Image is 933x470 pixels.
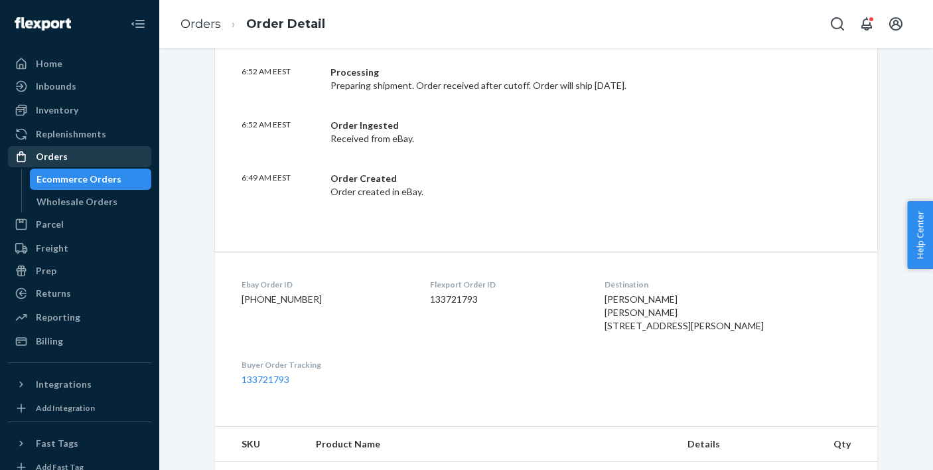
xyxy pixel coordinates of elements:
[242,172,320,198] p: 6:49 AM EEST
[180,17,221,31] a: Orders
[125,11,151,37] button: Close Navigation
[36,264,56,277] div: Prep
[30,169,152,190] a: Ecommerce Orders
[8,238,151,259] a: Freight
[30,191,152,212] a: Wholesale Orders
[8,374,151,395] button: Integrations
[430,293,583,306] dd: 133721793
[8,53,151,74] a: Home
[36,150,68,163] div: Orders
[883,11,909,37] button: Open account menu
[8,433,151,454] button: Fast Tags
[853,11,880,37] button: Open notifications
[36,402,95,414] div: Add Integration
[305,427,677,462] th: Product Name
[36,195,117,208] div: Wholesale Orders
[8,214,151,235] a: Parcel
[36,242,68,255] div: Freight
[8,307,151,328] a: Reporting
[330,119,723,145] div: Received from eBay.
[8,283,151,304] a: Returns
[246,17,325,31] a: Order Detail
[8,331,151,352] a: Billing
[907,201,933,269] button: Help Center
[330,119,723,132] div: Order Ingested
[330,172,723,198] div: Order created in eBay.
[242,66,320,92] p: 6:52 AM EEST
[823,427,877,462] th: Qty
[605,293,764,331] span: [PERSON_NAME] [PERSON_NAME] [STREET_ADDRESS][PERSON_NAME]
[8,146,151,167] a: Orders
[242,293,409,306] dd: [PHONE_NUMBER]
[36,57,62,70] div: Home
[242,279,409,290] dt: Ebay Order ID
[36,218,64,231] div: Parcel
[430,279,583,290] dt: Flexport Order ID
[36,173,121,186] div: Ecommerce Orders
[36,311,80,324] div: Reporting
[8,100,151,121] a: Inventory
[330,66,723,92] div: Preparing shipment. Order received after cutoff. Order will ship [DATE].
[36,104,78,117] div: Inventory
[36,287,71,300] div: Returns
[330,172,723,185] div: Order Created
[605,279,851,290] dt: Destination
[677,427,823,462] th: Details
[8,76,151,97] a: Inbounds
[330,66,723,79] div: Processing
[15,17,71,31] img: Flexport logo
[242,119,320,145] p: 6:52 AM EEST
[242,374,289,385] a: 133721793
[36,437,78,450] div: Fast Tags
[824,11,851,37] button: Open Search Box
[170,5,336,44] ol: breadcrumbs
[242,359,409,370] dt: Buyer Order Tracking
[8,400,151,416] a: Add Integration
[215,427,305,462] th: SKU
[36,335,63,348] div: Billing
[8,260,151,281] a: Prep
[36,378,92,391] div: Integrations
[36,80,76,93] div: Inbounds
[8,123,151,145] a: Replenishments
[36,127,106,141] div: Replenishments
